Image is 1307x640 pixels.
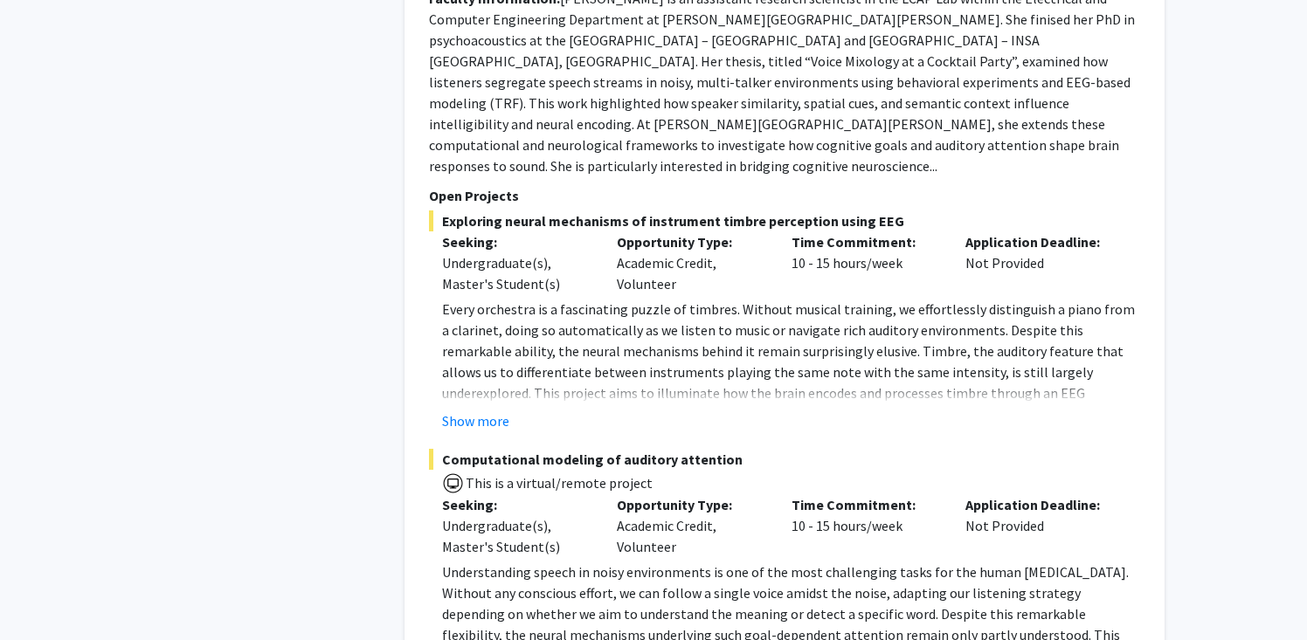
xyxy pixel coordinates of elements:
[778,231,953,294] div: 10 - 15 hours/week
[442,494,591,515] p: Seeking:
[778,494,953,557] div: 10 - 15 hours/week
[617,231,765,252] p: Opportunity Type:
[429,210,1140,231] span: Exploring neural mechanisms of instrument timbre perception using EEG
[617,494,765,515] p: Opportunity Type:
[952,231,1127,294] div: Not Provided
[429,449,1140,470] span: Computational modeling of auditory attention
[442,231,591,252] p: Seeking:
[442,515,591,557] div: Undergraduate(s), Master's Student(s)
[13,561,74,627] iframe: Chat
[965,231,1114,252] p: Application Deadline:
[952,494,1127,557] div: Not Provided
[792,494,940,515] p: Time Commitment:
[442,299,1140,466] p: Every orchestra is a fascinating puzzle of timbres. Without musical training, we effortlessly dis...
[464,474,653,492] span: This is a virtual/remote project
[604,494,778,557] div: Academic Credit, Volunteer
[429,185,1140,206] p: Open Projects
[604,231,778,294] div: Academic Credit, Volunteer
[442,252,591,294] div: Undergraduate(s), Master's Student(s)
[965,494,1114,515] p: Application Deadline:
[792,231,940,252] p: Time Commitment:
[442,410,509,431] button: Show more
